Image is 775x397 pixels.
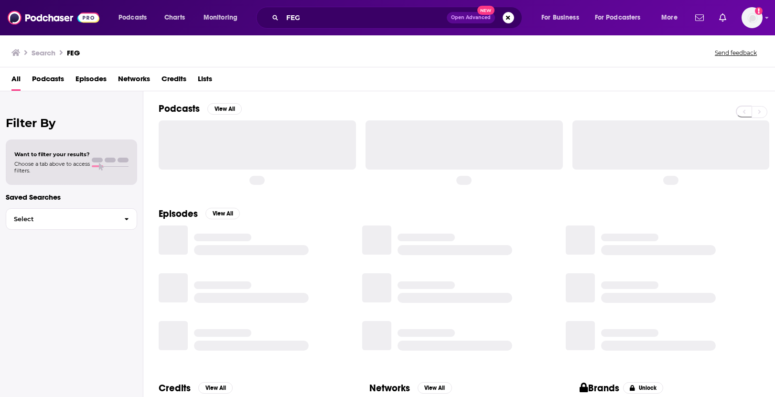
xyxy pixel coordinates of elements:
button: Open AdvancedNew [447,12,495,23]
span: Podcasts [118,11,147,24]
h2: Episodes [159,208,198,220]
button: View All [198,382,233,394]
span: Charts [164,11,185,24]
span: Logged in as emilyroy [742,7,763,28]
div: Search podcasts, credits, & more... [265,7,531,29]
a: Networks [118,71,150,91]
button: Unlock [623,382,664,394]
span: Select [6,216,117,222]
a: CreditsView All [159,382,233,394]
span: Want to filter your results? [14,151,90,158]
button: View All [418,382,452,394]
a: Show notifications dropdown [715,10,730,26]
a: Episodes [75,71,107,91]
h3: FEG [67,48,80,57]
a: Credits [161,71,186,91]
h2: Credits [159,382,191,394]
h2: Networks [369,382,410,394]
a: NetworksView All [369,382,452,394]
span: Choose a tab above to access filters. [14,161,90,174]
button: open menu [112,10,159,25]
button: Select [6,208,137,230]
span: New [477,6,495,15]
svg: Add a profile image [755,7,763,15]
span: More [661,11,678,24]
h3: Search [32,48,55,57]
button: open menu [535,10,591,25]
button: open menu [197,10,250,25]
span: Monitoring [204,11,237,24]
img: Podchaser - Follow, Share and Rate Podcasts [8,9,99,27]
h2: Filter By [6,116,137,130]
button: open menu [589,10,655,25]
span: Open Advanced [451,15,491,20]
button: View All [205,208,240,219]
h2: Podcasts [159,103,200,115]
a: Podcasts [32,71,64,91]
img: User Profile [742,7,763,28]
h2: Brands [580,382,619,394]
a: Charts [158,10,191,25]
a: All [11,71,21,91]
button: View All [207,103,242,115]
button: Show profile menu [742,7,763,28]
span: For Business [541,11,579,24]
button: open menu [655,10,689,25]
a: Lists [198,71,212,91]
p: Saved Searches [6,193,137,202]
button: Send feedback [712,49,760,57]
a: Show notifications dropdown [691,10,708,26]
span: For Podcasters [595,11,641,24]
a: EpisodesView All [159,208,240,220]
a: PodcastsView All [159,103,242,115]
input: Search podcasts, credits, & more... [282,10,447,25]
